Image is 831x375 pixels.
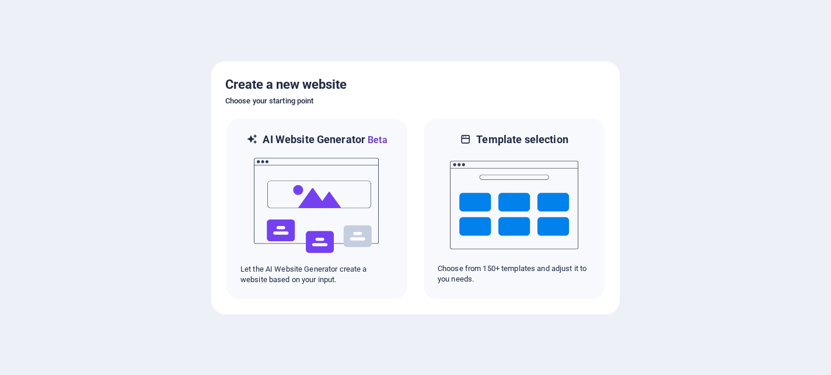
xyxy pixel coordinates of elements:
[225,75,606,94] h5: Create a new website
[225,117,408,300] div: AI Website GeneratorBetaaiLet the AI Website Generator create a website based on your input.
[423,117,606,300] div: Template selectionChoose from 150+ templates and adjust it to you needs.
[253,147,381,264] img: ai
[263,133,387,147] h6: AI Website Generator
[240,264,393,285] p: Let the AI Website Generator create a website based on your input.
[438,263,591,284] p: Choose from 150+ templates and adjust it to you needs.
[476,133,568,147] h6: Template selection
[225,94,606,108] h6: Choose your starting point
[365,134,387,145] span: Beta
